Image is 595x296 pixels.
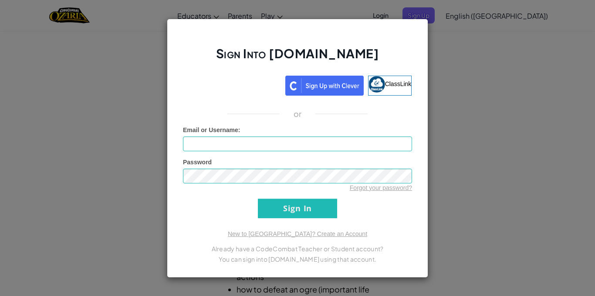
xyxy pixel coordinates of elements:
input: Sign In [258,199,337,218]
a: New to [GEOGRAPHIC_DATA]? Create an Account [228,230,367,237]
h2: Sign Into [DOMAIN_NAME] [183,45,412,70]
span: Password [183,159,212,166]
p: Already have a CodeCombat Teacher or Student account? [183,243,412,254]
label: : [183,126,240,134]
p: or [294,109,302,119]
span: Email or Username [183,126,238,133]
a: Forgot your password? [350,184,412,191]
p: You can sign into [DOMAIN_NAME] using that account. [183,254,412,264]
img: clever_sso_button@2x.png [285,76,364,96]
img: classlink-logo-small.png [368,76,385,93]
iframe: Sign in with Google Button [179,75,285,94]
span: ClassLink [385,80,412,87]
